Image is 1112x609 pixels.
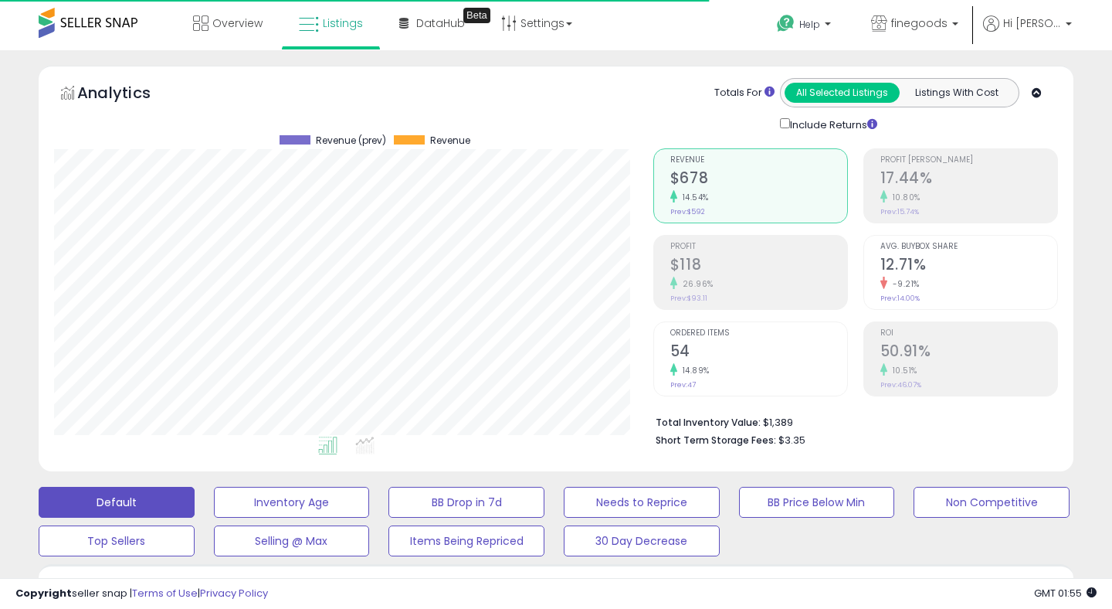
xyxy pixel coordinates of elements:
span: Listings [323,15,363,31]
small: Prev: 15.74% [880,207,919,216]
span: Revenue [430,135,470,146]
small: 26.96% [677,278,714,290]
p: Listing States: [902,577,1074,592]
h5: Analytics [77,82,181,107]
button: Items Being Repriced [388,526,544,556]
button: Default [39,487,195,518]
button: Inventory Age [214,487,370,518]
h2: 50.91% [880,342,1057,363]
button: 30 Day Decrease [564,526,720,556]
span: Revenue [670,156,847,165]
button: Selling @ Max [214,526,370,556]
h2: $678 [670,169,847,190]
h2: 17.44% [880,169,1057,190]
span: Ordered Items [670,329,847,338]
h2: 54 [670,342,847,363]
button: Non Competitive [914,487,1070,518]
small: 14.89% [677,365,710,376]
span: Avg. Buybox Share [880,243,1057,251]
button: Top Sellers [39,526,195,556]
b: Short Term Storage Fees: [656,434,776,447]
h2: 12.71% [880,256,1057,277]
span: finegoods [891,15,948,31]
b: Total Inventory Value: [656,416,761,429]
span: Revenue (prev) [316,135,386,146]
i: Get Help [776,14,795,33]
span: ROI [880,329,1057,338]
div: seller snap | | [15,587,268,601]
span: Overview [212,15,263,31]
span: 2025-10-13 01:55 GMT [1034,586,1097,600]
span: Profit [670,243,847,251]
small: Prev: $592 [670,207,705,216]
small: Prev: 46.07% [880,380,921,390]
small: 10.80% [887,192,920,203]
li: $1,389 [656,412,1046,430]
span: $3.35 [778,433,805,447]
a: Privacy Policy [200,586,268,600]
button: BB Drop in 7d [388,487,544,518]
span: DataHub [416,15,465,31]
span: Profit [PERSON_NAME] [880,156,1057,165]
div: Include Returns [768,115,896,133]
small: 10.51% [887,365,917,376]
h2: $118 [670,256,847,277]
span: Hi [PERSON_NAME] [1003,15,1061,31]
small: Prev: 14.00% [880,294,920,303]
div: Tooltip anchor [463,8,490,23]
small: Prev: 47 [670,380,696,390]
button: Listings With Cost [899,83,1014,103]
button: Needs to Reprice [564,487,720,518]
button: BB Price Below Min [739,487,895,518]
a: Help [764,2,846,50]
span: Help [799,18,820,31]
a: Hi [PERSON_NAME] [983,15,1072,50]
small: -9.21% [887,278,920,290]
strong: Copyright [15,586,72,600]
button: All Selected Listings [785,83,900,103]
div: Totals For [714,86,775,100]
a: Terms of Use [132,586,198,600]
small: Prev: $93.11 [670,294,707,303]
small: 14.54% [677,192,709,203]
